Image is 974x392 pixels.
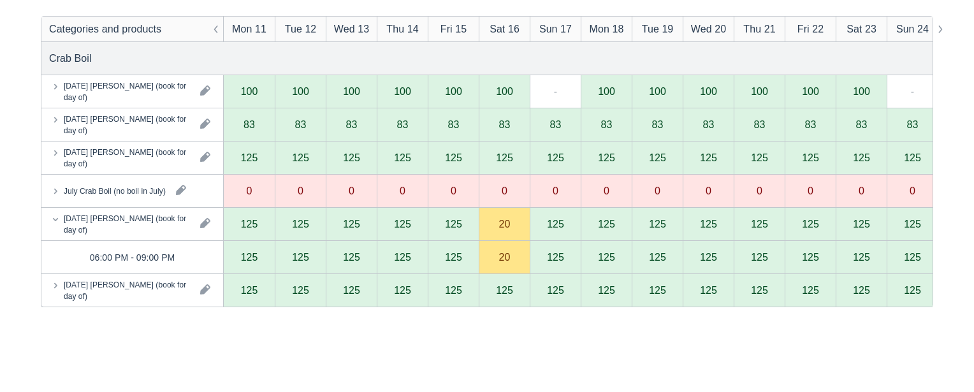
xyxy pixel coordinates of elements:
div: 125 [632,241,683,274]
div: 125 [700,252,717,262]
div: 125 [445,152,462,163]
div: 125 [751,219,768,229]
div: 125 [445,219,462,229]
div: 125 [802,219,819,229]
div: - [554,83,557,99]
div: [DATE] [PERSON_NAME] (book for day of) [64,146,190,169]
div: 125 [496,152,513,163]
div: 125 [241,285,258,295]
div: 0 [451,185,456,196]
div: Fri 22 [797,21,824,36]
div: Thu 21 [743,21,775,36]
div: 125 [343,219,360,229]
div: 0 [859,185,864,196]
div: 125 [802,285,819,295]
div: 125 [394,252,411,262]
div: [DATE] [PERSON_NAME] (book for day of) [64,212,190,235]
div: 125 [904,152,921,163]
div: 125 [853,152,870,163]
div: 125 [683,241,734,274]
div: [DATE] [PERSON_NAME] (book for day of) [64,279,190,301]
div: 100 [853,86,870,96]
div: 125 [598,219,615,229]
div: 125 [887,241,938,274]
div: 100 [751,86,768,96]
div: 125 [649,152,666,163]
div: July Crab Boil (no boil in July) [64,185,166,196]
div: 125 [326,241,377,274]
div: 83 [295,119,307,129]
div: 83 [754,119,766,129]
div: Thu 14 [386,21,418,36]
div: 83 [703,119,715,129]
div: 100 [394,86,411,96]
div: 125 [649,252,666,262]
div: 125 [700,152,717,163]
div: 83 [805,119,817,129]
div: Mon 18 [590,21,624,36]
div: Categories and products [49,21,161,36]
div: 125 [700,285,717,295]
div: 125 [530,241,581,274]
div: 83 [346,119,358,129]
div: 125 [751,252,768,262]
div: 125 [428,241,479,274]
div: 125 [802,252,819,262]
div: 125 [853,219,870,229]
div: 125 [394,285,411,295]
div: 83 [856,119,868,129]
div: 20 [479,241,530,274]
div: 125 [853,285,870,295]
div: 125 [904,285,921,295]
div: 125 [241,219,258,229]
div: 0 [604,185,609,196]
div: 125 [241,152,258,163]
div: 100 [343,86,360,96]
div: Sat 23 [847,21,876,36]
div: 83 [243,119,255,129]
div: 83 [652,119,664,129]
div: 125 [292,152,309,163]
div: 83 [907,119,919,129]
div: 125 [547,252,564,262]
div: 125 [394,152,411,163]
div: 0 [502,185,507,196]
div: [DATE] [PERSON_NAME] (book for day of) [64,80,190,103]
div: 125 [394,219,411,229]
div: 0 [298,185,303,196]
div: 125 [547,152,564,163]
div: Tue 19 [642,21,674,36]
div: 100 [649,86,666,96]
div: 125 [904,219,921,229]
div: 125 [836,241,887,274]
div: 0 [910,185,915,196]
div: Mon 11 [232,21,266,36]
div: 125 [445,285,462,295]
div: 125 [241,252,258,262]
div: [DATE] [PERSON_NAME] (book for day of) [64,113,190,136]
div: 125 [343,152,360,163]
div: 125 [598,152,615,163]
div: 100 [292,86,309,96]
div: Sun 17 [539,21,572,36]
div: Wed 20 [691,21,726,36]
div: Tue 12 [285,21,317,36]
div: 83 [550,119,562,129]
div: 125 [275,241,326,274]
div: 100 [700,86,717,96]
div: Sat 16 [490,21,520,36]
div: 125 [224,241,275,274]
div: 83 [499,119,511,129]
div: 100 [598,86,615,96]
div: 0 [757,185,762,196]
div: 83 [448,119,460,129]
div: 0 [706,185,711,196]
div: 125 [853,252,870,262]
div: 06:00 PM - 09:00 PM [90,249,175,265]
div: 0 [349,185,354,196]
div: 125 [377,241,428,274]
div: Wed 13 [334,21,369,36]
div: 83 [397,119,409,129]
div: - [911,83,914,99]
div: 125 [343,252,360,262]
